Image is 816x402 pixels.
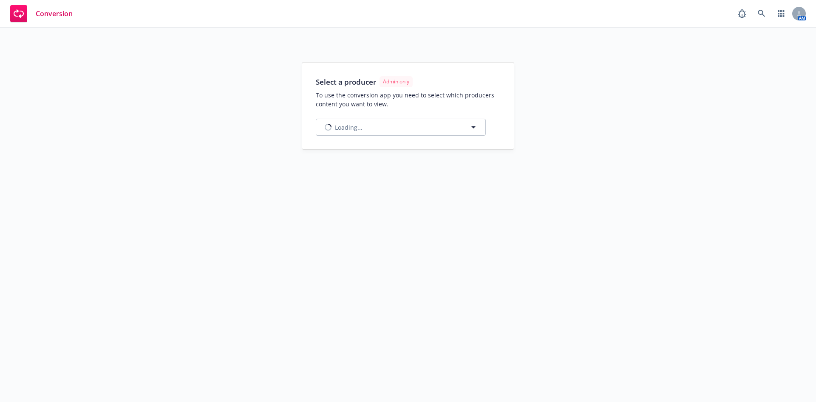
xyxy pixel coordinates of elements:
[383,78,409,86] span: Admin only
[316,119,486,136] button: Loading...
[36,10,73,17] span: Conversion
[335,123,363,132] span: Loading...
[753,5,770,22] a: Search
[316,91,500,108] span: To use the conversion app you need to select which producers content you want to view.
[734,5,751,22] a: Report a Bug
[773,5,790,22] a: Switch app
[316,77,376,86] h1: Select a producer
[7,2,76,26] a: Conversion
